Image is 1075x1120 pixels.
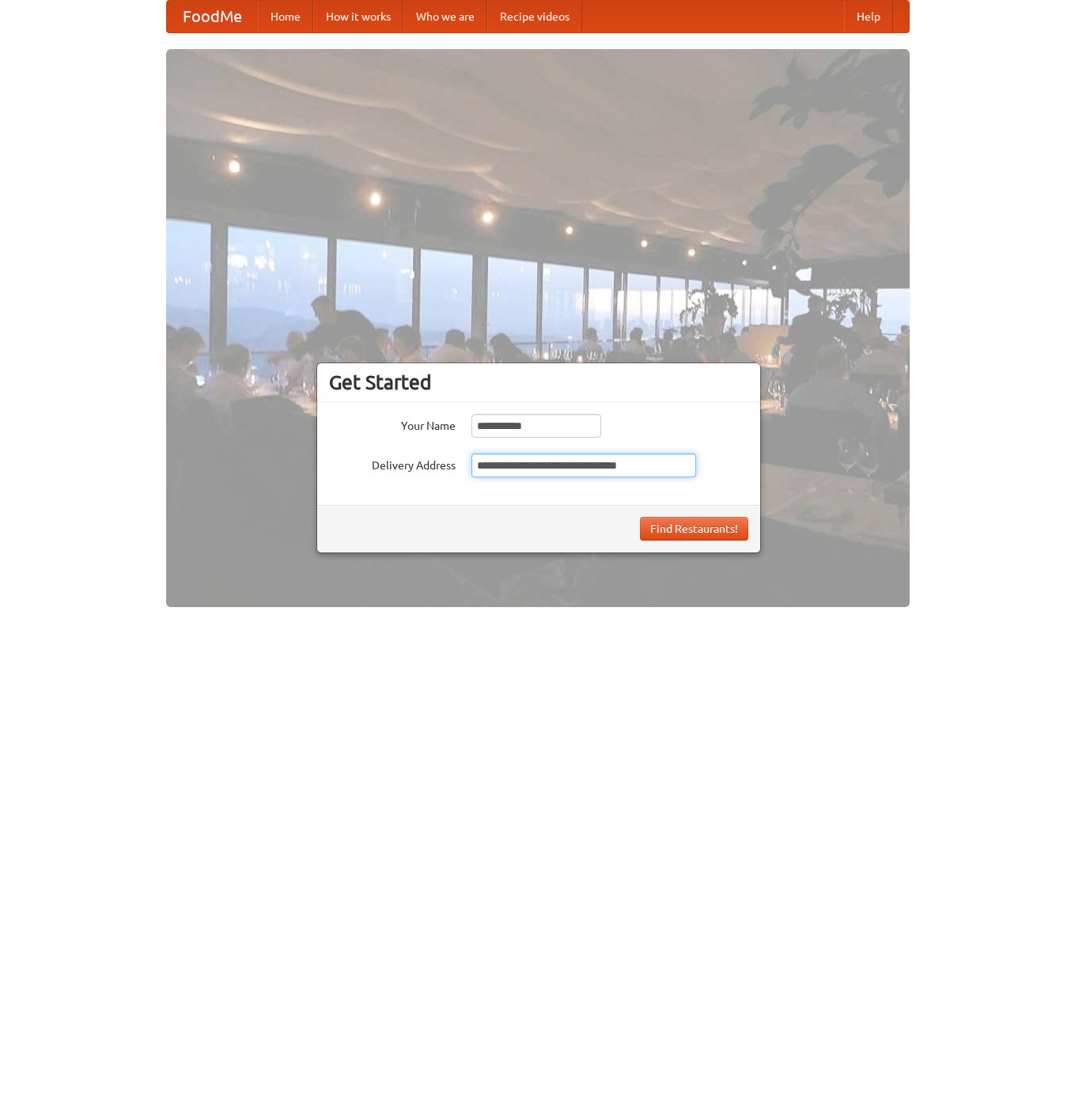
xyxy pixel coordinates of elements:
h3: Get Started [329,370,748,394]
a: Recipe videos [487,1,582,32]
a: How it works [313,1,403,32]
a: Home [258,1,313,32]
label: Your Name [329,414,456,434]
a: Who we are [403,1,487,32]
a: Help [844,1,893,32]
button: Find Restaurants! [640,517,748,541]
a: FoodMe [167,1,258,32]
label: Delivery Address [329,454,456,473]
